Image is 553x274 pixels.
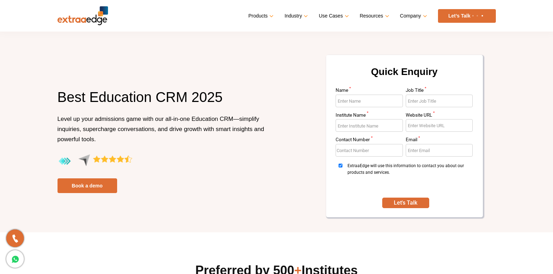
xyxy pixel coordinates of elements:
input: Enter Website URL [406,119,473,132]
input: Enter Email [406,144,473,157]
label: Website URL [406,113,473,119]
label: Name [336,88,403,95]
label: Contact Number [336,137,403,144]
label: Email [406,137,473,144]
a: Book a demo [58,178,117,193]
span: ExtraaEdge will use this information to contact you about our products and services. [348,163,471,189]
a: Products [248,11,272,21]
input: Enter Job Title [406,95,473,107]
a: Resources [360,11,388,21]
a: Use Cases [319,11,347,21]
a: Company [400,11,426,21]
label: Institute Name [336,113,403,119]
h1: Best Education CRM 2025 [58,88,271,114]
input: Enter Name [336,95,403,107]
a: Let’s Talk [438,9,496,23]
input: Enter Contact Number [336,144,403,157]
input: ExtraaEdge will use this information to contact you about our products and services. [336,164,345,167]
span: Level up your admissions game with our all-in-one Education CRM—simplify inquiries, supercharge c... [58,116,264,143]
img: aggregate-rating-by-users [58,154,132,169]
input: Enter Institute Name [336,119,403,132]
h2: Quick Enquiry [335,63,474,88]
button: SUBMIT [382,198,429,208]
a: Industry [284,11,306,21]
label: Job Title [406,88,473,95]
